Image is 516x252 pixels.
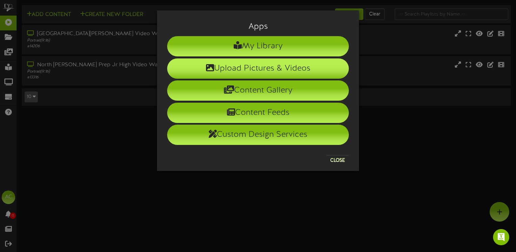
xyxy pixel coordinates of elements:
li: Custom Design Services [167,125,349,145]
li: Content Feeds [167,103,349,123]
div: Open Intercom Messenger [493,229,509,245]
h3: Apps [167,22,349,31]
li: Content Gallery [167,80,349,101]
li: Upload Pictures & Videos [167,58,349,79]
button: Close [326,155,349,166]
li: My Library [167,36,349,56]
